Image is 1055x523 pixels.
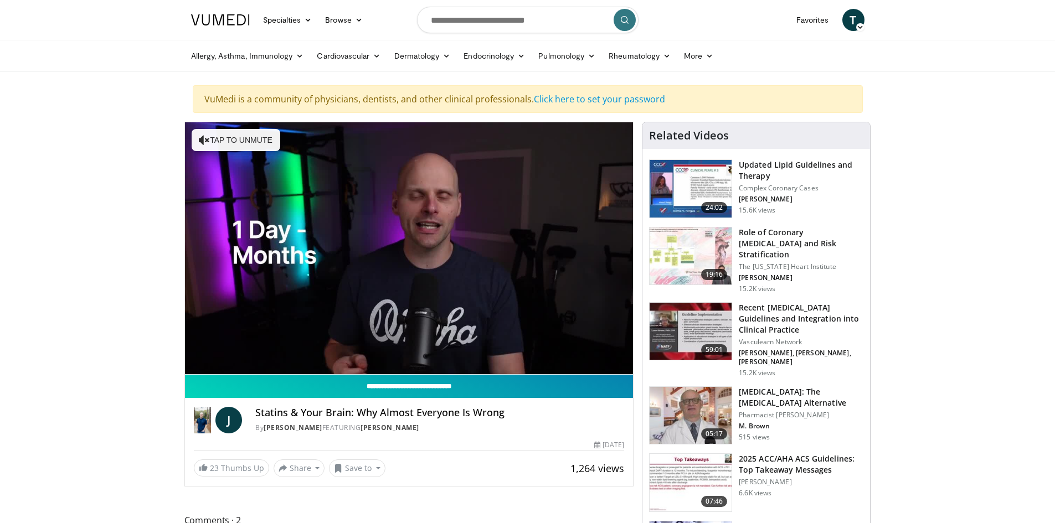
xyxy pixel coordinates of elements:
div: VuMedi is a community of physicians, dentists, and other clinical professionals. [193,85,863,113]
a: Browse [318,9,369,31]
h4: Related Videos [649,129,729,142]
a: T [842,9,864,31]
a: Favorites [790,9,836,31]
a: J [215,407,242,433]
button: Save to [329,459,385,477]
a: Click here to set your password [534,93,665,105]
div: [DATE] [594,440,624,450]
a: 05:17 [MEDICAL_DATA]: The [MEDICAL_DATA] Alternative Pharmacist [PERSON_NAME] M. Brown 515 views [649,386,863,445]
a: Pulmonology [532,45,602,67]
button: Share [274,459,325,477]
img: 1efa8c99-7b8a-4ab5-a569-1c219ae7bd2c.150x105_q85_crop-smart_upscale.jpg [650,227,732,285]
span: 05:17 [701,428,728,439]
p: Complex Coronary Cases [739,184,863,193]
p: [PERSON_NAME] [739,273,863,282]
div: By FEATURING [255,423,624,433]
a: Cardiovascular [310,45,387,67]
span: 24:02 [701,202,728,213]
span: 1,264 views [570,462,624,475]
img: 87825f19-cf4c-4b91-bba1-ce218758c6bb.150x105_q85_crop-smart_upscale.jpg [650,303,732,360]
a: Dermatology [388,45,457,67]
input: Search topics, interventions [417,7,639,33]
img: ce9609b9-a9bf-4b08-84dd-8eeb8ab29fc6.150x105_q85_crop-smart_upscale.jpg [650,387,732,444]
h3: Recent [MEDICAL_DATA] Guidelines and Integration into Clinical Practice [739,302,863,335]
a: [PERSON_NAME] [264,423,322,432]
p: [PERSON_NAME] [739,478,863,486]
img: VuMedi Logo [191,14,250,25]
a: Specialties [256,9,319,31]
p: 15.6K views [739,206,775,215]
a: 23 Thumbs Up [194,459,269,477]
h3: Role of Coronary [MEDICAL_DATA] and Risk Stratification [739,227,863,260]
p: M. Brown [739,422,863,431]
a: 24:02 Updated Lipid Guidelines and Therapy Complex Coronary Cases [PERSON_NAME] 15.6K views [649,159,863,218]
button: Tap to unmute [192,129,280,151]
a: 07:46 2025 ACC/AHA ACS Guidelines: Top Takeaway Messages [PERSON_NAME] 6.6K views [649,453,863,512]
a: Rheumatology [602,45,677,67]
span: 59:01 [701,344,728,355]
h3: [MEDICAL_DATA]: The [MEDICAL_DATA] Alternative [739,386,863,408]
img: 369ac253-1227-4c00-b4e1-6e957fd240a8.150x105_q85_crop-smart_upscale.jpg [650,454,732,511]
span: 23 [210,463,219,473]
p: 515 views [739,433,770,442]
p: Vasculearn Network [739,338,863,346]
a: Allergy, Asthma, Immunology [184,45,311,67]
h3: Updated Lipid Guidelines and Therapy [739,159,863,182]
a: [PERSON_NAME] [361,423,419,432]
p: 15.2K views [739,284,775,293]
p: Pharmacist [PERSON_NAME] [739,411,863,420]
p: [PERSON_NAME], [PERSON_NAME], [PERSON_NAME] [739,349,863,366]
img: Dr. Jordan Rennicke [194,407,212,433]
video-js: Video Player [185,122,634,375]
p: The [US_STATE] Heart Institute [739,262,863,271]
span: 07:46 [701,496,728,507]
p: [PERSON_NAME] [739,195,863,204]
h4: Statins & Your Brain: Why Almost Everyone Is Wrong [255,407,624,419]
p: 6.6K views [739,489,771,498]
p: 15.2K views [739,369,775,377]
img: 77f671eb-9394-4acc-bc78-a9f077f94e00.150x105_q85_crop-smart_upscale.jpg [650,160,732,218]
span: 19:16 [701,269,728,280]
h3: 2025 ACC/AHA ACS Guidelines: Top Takeaway Messages [739,453,863,475]
a: 59:01 Recent [MEDICAL_DATA] Guidelines and Integration into Clinical Practice Vasculearn Network ... [649,302,863,377]
a: More [677,45,720,67]
a: Endocrinology [457,45,532,67]
a: 19:16 Role of Coronary [MEDICAL_DATA] and Risk Stratification The [US_STATE] Heart Institute [PER... [649,227,863,293]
